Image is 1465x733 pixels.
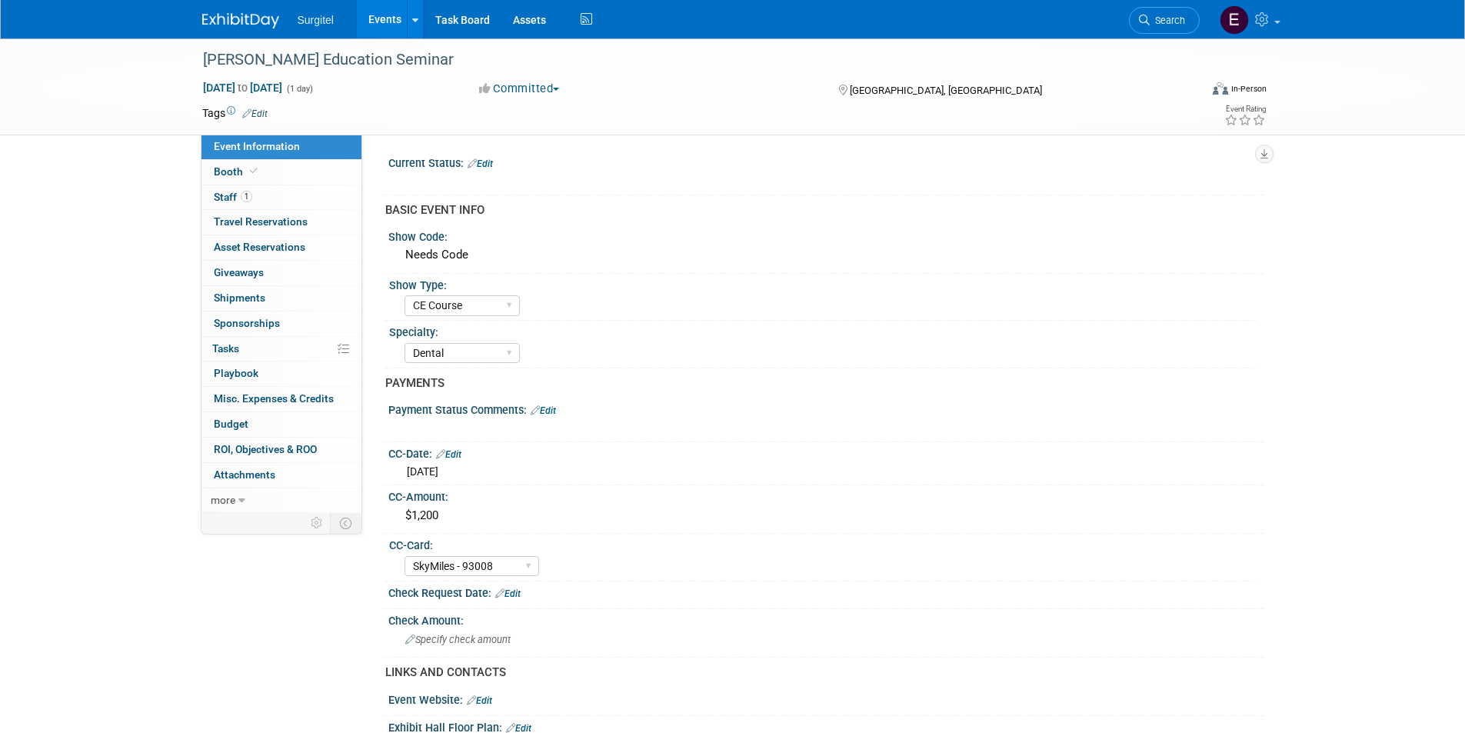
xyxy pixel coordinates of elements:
[1213,82,1228,95] img: Format-Inperson.png
[201,312,361,336] a: Sponsorships
[214,165,261,178] span: Booth
[201,261,361,285] a: Giveaways
[202,13,279,28] img: ExhibitDay
[388,398,1264,418] div: Payment Status Comments:
[214,443,317,455] span: ROI, Objectives & ROO
[405,634,511,645] span: Specify check amount
[388,485,1264,505] div: CC-Amount:
[388,442,1264,462] div: CC-Date:
[400,504,1252,528] div: $1,200
[211,494,235,506] span: more
[436,449,461,460] a: Edit
[214,367,258,379] span: Playbook
[385,375,1252,391] div: PAYMENTS
[214,191,252,203] span: Staff
[214,418,248,430] span: Budget
[214,266,264,278] span: Giveaways
[1224,105,1266,113] div: Event Rating
[201,412,361,437] a: Budget
[400,243,1252,267] div: Needs Code
[201,387,361,411] a: Misc. Expenses & Credits
[330,513,361,533] td: Toggle Event Tabs
[388,225,1264,245] div: Show Code:
[388,688,1264,708] div: Event Website:
[389,534,1257,553] div: CC-Card:
[201,135,361,159] a: Event Information
[304,513,331,533] td: Personalize Event Tab Strip
[214,392,334,405] span: Misc. Expenses & Credits
[198,46,1177,74] div: [PERSON_NAME] Education Seminar
[389,321,1257,340] div: Specialty:
[214,317,280,329] span: Sponsorships
[201,235,361,260] a: Asset Reservations
[385,202,1252,218] div: BASIC EVENT INFO
[388,609,1264,628] div: Check Amount:
[285,84,313,94] span: (1 day)
[474,81,565,97] button: Committed
[201,362,361,386] a: Playbook
[388,152,1264,172] div: Current Status:
[385,665,1252,681] div: LINKS AND CONTACTS
[242,108,268,119] a: Edit
[1129,7,1200,34] a: Search
[467,695,492,706] a: Edit
[250,167,258,175] i: Booth reservation complete
[1109,80,1267,103] div: Event Format
[201,488,361,513] a: more
[202,81,283,95] span: [DATE] [DATE]
[201,210,361,235] a: Travel Reservations
[201,463,361,488] a: Attachments
[531,405,556,416] a: Edit
[201,286,361,311] a: Shipments
[214,241,305,253] span: Asset Reservations
[241,191,252,202] span: 1
[214,468,275,481] span: Attachments
[214,140,300,152] span: Event Information
[850,85,1042,96] span: [GEOGRAPHIC_DATA], [GEOGRAPHIC_DATA]
[407,465,438,478] span: [DATE]
[202,105,268,121] td: Tags
[1220,5,1249,35] img: Emily Norton
[201,337,361,362] a: Tasks
[1230,83,1267,95] div: In-Person
[214,215,308,228] span: Travel Reservations
[495,588,521,599] a: Edit
[212,342,239,355] span: Tasks
[201,160,361,185] a: Booth
[388,581,1264,601] div: Check Request Date:
[201,438,361,462] a: ROI, Objectives & ROO
[298,14,334,26] span: Surgitel
[1150,15,1185,26] span: Search
[201,185,361,210] a: Staff1
[214,292,265,304] span: Shipments
[468,158,493,169] a: Edit
[235,82,250,94] span: to
[389,274,1257,293] div: Show Type:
